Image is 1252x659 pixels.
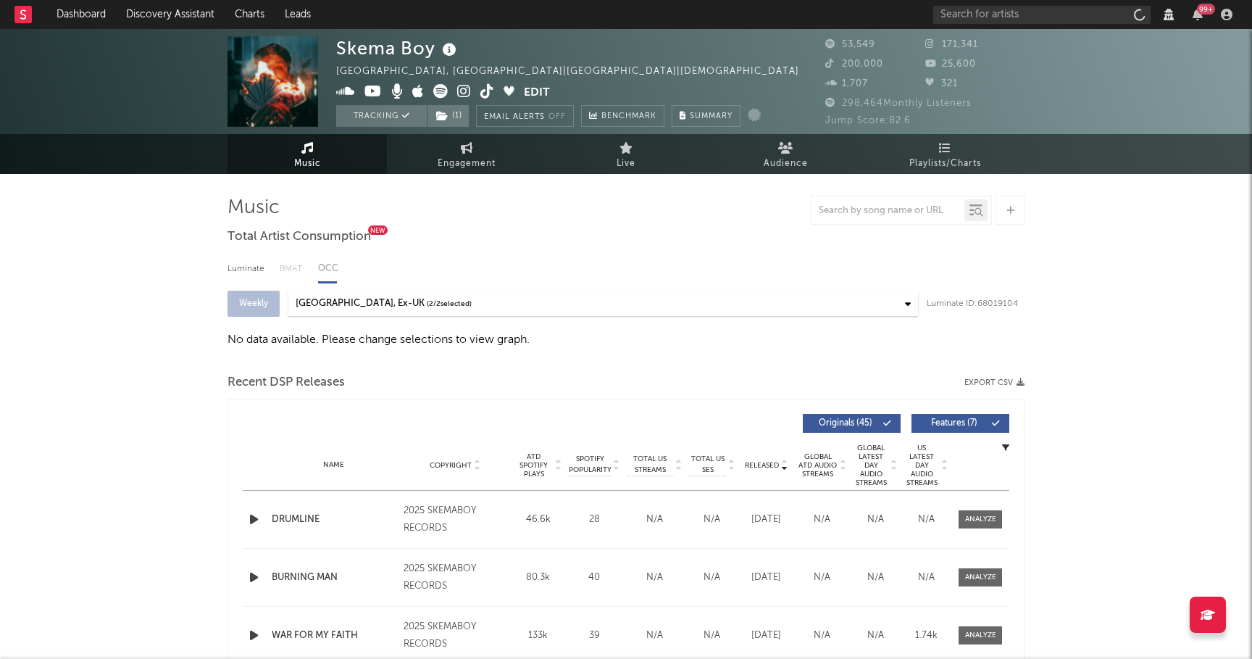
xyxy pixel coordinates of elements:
[627,454,673,476] span: Total US Streams
[825,40,875,49] span: 53,549
[627,571,682,585] div: N/A
[476,105,574,127] button: Email AlertsOff
[427,105,470,127] span: ( 1 )
[627,513,682,527] div: N/A
[854,444,888,487] span: Global Latest Day Audio Streams
[228,257,265,281] div: Luminate
[228,331,1024,349] div: No data available. Please change selections to view graph.
[404,560,507,595] div: 2025 SKEMABOY RECORDS
[514,452,553,478] span: ATD Spotify Plays
[272,571,396,585] a: BURNING MAN
[569,571,619,585] div: 40
[569,513,619,527] div: 28
[803,414,901,433] button: Originals(45)
[927,295,1024,312] div: Luminate ID: 68019104
[925,40,978,49] span: 171,341
[272,513,396,527] a: DRUMLINE
[798,513,846,527] div: N/A
[690,112,733,120] span: Summary
[904,629,948,643] div: 1.74k
[427,105,469,127] button: (1)
[921,419,988,428] span: Features ( 7 )
[404,502,507,537] div: 2025 SKEMABOY RECORDS
[524,84,550,102] button: Edit
[689,571,735,585] div: N/A
[336,105,427,127] button: Tracking
[909,155,981,173] span: Playlists/Charts
[514,571,562,585] div: 80.3k
[514,513,562,527] div: 46.6k
[228,374,345,391] span: Recent DSP Releases
[825,79,868,88] span: 1,707
[627,629,682,643] div: N/A
[798,452,838,478] span: Global ATD Audio Streams
[569,629,619,643] div: 39
[812,419,879,428] span: Originals ( 45 )
[925,59,976,69] span: 25,600
[601,108,656,125] span: Benchmark
[514,629,562,643] div: 133k
[798,629,846,643] div: N/A
[911,414,1009,433] button: Features(7)
[228,134,387,174] a: Music
[272,460,396,471] div: Name
[933,6,1151,24] input: Search for artists
[689,629,735,643] div: N/A
[798,571,846,585] div: N/A
[964,378,1024,387] button: Export CSV
[706,134,865,174] a: Audience
[689,454,726,476] span: Total US SES
[438,155,496,173] span: Engagement
[387,134,546,174] a: Engagement
[672,105,740,127] button: Summary
[228,228,371,246] span: Total Artist Consumption
[1193,9,1203,20] button: 99+
[742,629,790,643] div: [DATE]
[294,155,321,173] span: Music
[546,134,706,174] a: Live
[825,116,911,125] span: Jump Score: 82.6
[296,295,425,312] div: [GEOGRAPHIC_DATA], Ex-UK
[1197,4,1215,14] div: 99 +
[925,79,958,88] span: 321
[336,63,832,80] div: [GEOGRAPHIC_DATA], [GEOGRAPHIC_DATA] | [GEOGRAPHIC_DATA] | [DEMOGRAPHIC_DATA]
[904,571,948,585] div: N/A
[336,36,460,60] div: Skema Boy
[272,629,396,643] a: WAR FOR MY FAITH
[404,618,507,653] div: 2025 SKEMABOY RECORDS
[865,134,1024,174] a: Playlists/Charts
[825,59,883,69] span: 200,000
[904,513,948,527] div: N/A
[854,513,897,527] div: N/A
[427,295,472,312] span: ( 2 / 2 selected)
[742,571,790,585] div: [DATE]
[745,461,779,470] span: Released
[581,105,664,127] a: Benchmark
[825,99,972,108] span: 298,464 Monthly Listeners
[854,571,897,585] div: N/A
[854,629,897,643] div: N/A
[368,225,388,235] div: New
[689,513,735,527] div: N/A
[904,444,939,487] span: US Latest Day Audio Streams
[811,205,964,217] input: Search by song name or URL
[617,155,635,173] span: Live
[569,454,612,476] span: Spotify Popularity
[742,513,790,527] div: [DATE]
[430,461,472,470] span: Copyright
[548,113,566,121] em: Off
[764,155,808,173] span: Audience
